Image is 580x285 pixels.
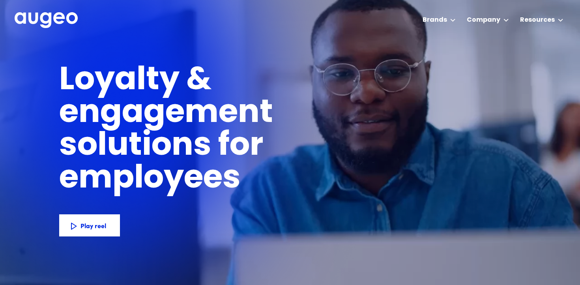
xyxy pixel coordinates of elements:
a: Play reel [59,214,120,236]
img: Augeo's full logo in white. [15,12,78,28]
div: Resources [520,15,555,25]
div: Company [467,15,500,25]
h1: Loyalty & engagement solutions for [59,65,400,163]
a: home [15,12,78,29]
h1: employees [59,163,254,196]
div: Brands [423,15,447,25]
